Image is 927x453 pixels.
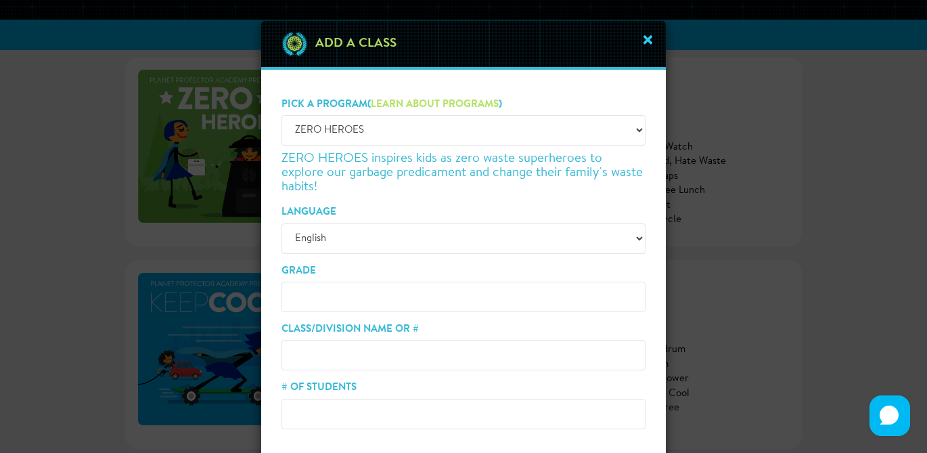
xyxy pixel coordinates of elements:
span: ( [367,100,371,110]
label: # of Students [281,381,357,395]
label: Grade [281,264,316,278]
span: Pick a program [281,100,367,110]
span: ) [499,100,502,110]
label: Language [281,205,336,219]
label: Class/Division Name or # [281,322,419,337]
h4: Add a class [309,31,397,57]
a: Learn about programs [371,100,499,110]
div: Close [261,21,666,70]
span: × [640,30,656,56]
h4: ZERO HEROES inspires kids as zero waste superheroes to explore our garbage predicament and change... [281,152,646,195]
iframe: HelpCrunch [866,392,913,439]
